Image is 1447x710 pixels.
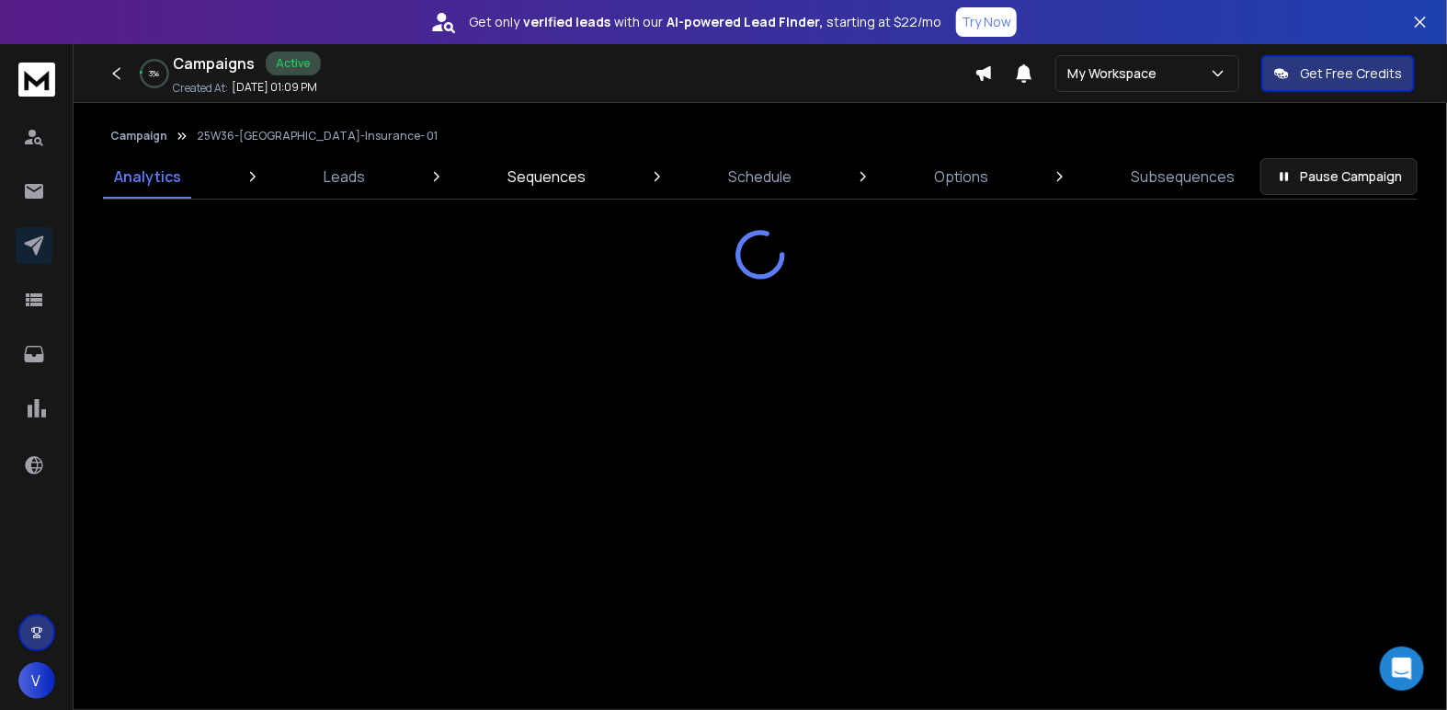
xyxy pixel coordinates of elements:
[173,52,255,74] h1: Campaigns
[667,13,823,31] strong: AI-powered Lead Finder,
[1300,64,1402,83] p: Get Free Credits
[923,155,999,199] a: Options
[197,129,438,143] p: 25W36-[GEOGRAPHIC_DATA]-Insurance- 01
[962,13,1011,31] p: Try Now
[110,129,167,143] button: Campaign
[232,80,317,95] p: [DATE] 01:09 PM
[728,166,792,188] p: Schedule
[324,166,365,188] p: Leads
[1380,647,1424,691] div: Open Intercom Messenger
[150,68,160,79] p: 3 %
[1131,166,1235,188] p: Subsequences
[1261,55,1415,92] button: Get Free Credits
[956,7,1017,37] button: Try Now
[103,155,192,199] a: Analytics
[507,166,586,188] p: Sequences
[266,52,321,75] div: Active
[18,662,55,699] button: V
[934,166,988,188] p: Options
[469,13,941,31] p: Get only with our starting at $22/mo
[313,155,376,199] a: Leads
[1120,155,1246,199] a: Subsequences
[1067,64,1164,83] p: My Workspace
[173,81,228,96] p: Created At:
[1260,158,1418,195] button: Pause Campaign
[114,166,181,188] p: Analytics
[523,13,610,31] strong: verified leads
[717,155,803,199] a: Schedule
[496,155,597,199] a: Sequences
[18,63,55,97] img: logo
